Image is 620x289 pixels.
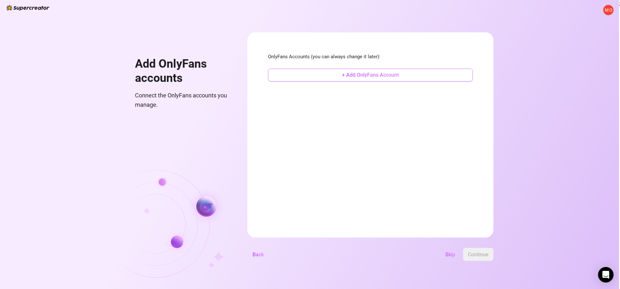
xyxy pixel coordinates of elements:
span: Back [253,251,264,258]
h1: Add OnlyFans accounts [135,57,232,85]
button: Skip [440,248,460,261]
span: Skip [445,251,455,258]
button: + Add OnlyFans Account [268,69,473,82]
span: M O [604,6,612,13]
span: OnlyFans Accounts (you can always change it later): [268,53,473,61]
div: Open Intercom Messenger [598,267,614,283]
button: Back [247,248,269,261]
span: + Add OnlyFans Account [342,72,399,78]
span: Connect the OnlyFans accounts you manage. [135,91,232,109]
img: logo [6,5,49,11]
button: Continue [463,248,493,261]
